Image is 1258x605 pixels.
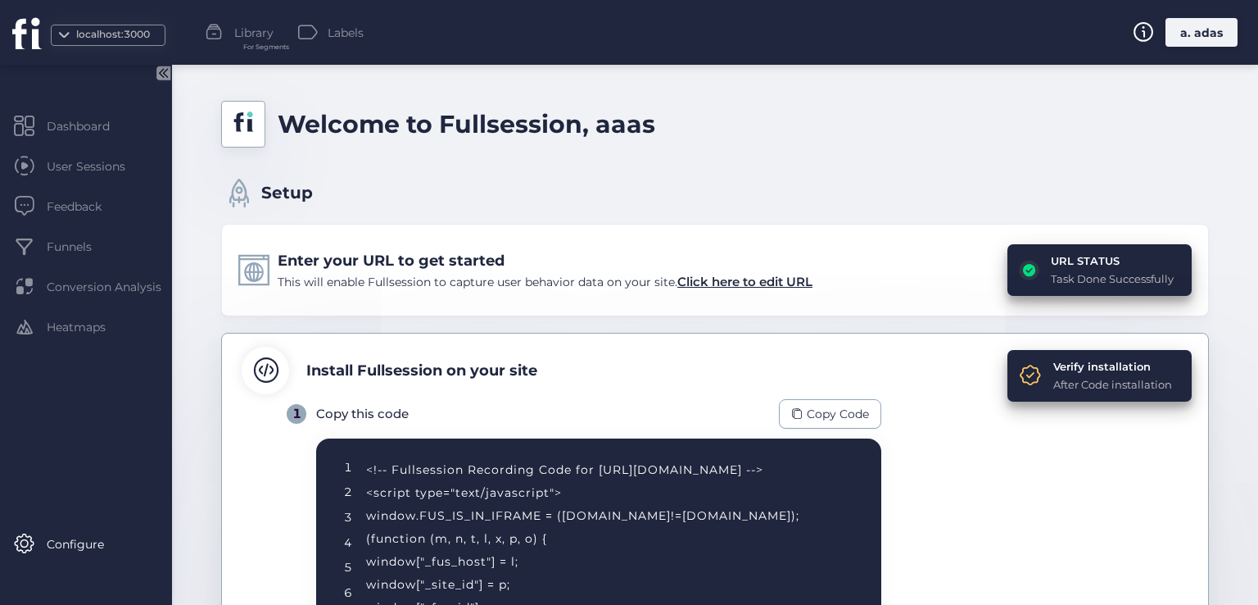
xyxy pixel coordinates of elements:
span: Funnels [47,238,116,256]
div: 3 [344,508,352,526]
div: Install Fullsession on your site [306,359,537,382]
span: Conversion Analysis [47,278,186,296]
span: Dashboard [47,117,134,135]
div: Task Done Successfully [1051,271,1174,287]
div: URL STATUS [1051,252,1174,269]
div: Copy this code [316,404,409,424]
div: localhost:3000 [72,27,154,43]
div: After Code installation [1053,376,1172,393]
div: Verify installation [1053,358,1172,375]
div: 5 [344,558,352,576]
div: a. adas [1165,18,1238,47]
div: 2 [344,483,352,501]
div: Enter your URL to get started [278,249,812,272]
span: Click here to edit URL [677,274,812,289]
span: Library [234,24,274,42]
span: Labels [328,24,364,42]
div: 6 [344,584,352,602]
span: Configure [47,535,129,553]
span: Heatmaps [47,318,130,336]
span: User Sessions [47,157,150,175]
div: 1 [287,404,306,424]
div: 1 [344,458,352,476]
div: 4 [344,534,352,552]
span: For Segments [243,42,289,52]
span: Setup [261,180,313,206]
span: Copy Code [807,405,869,423]
div: This will enable Fullsession to capture user behavior data on your site. [278,272,812,292]
span: Feedback [47,198,126,216]
div: Welcome to Fullsession, aaas [278,105,655,143]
